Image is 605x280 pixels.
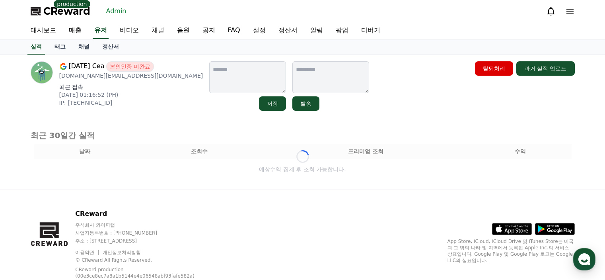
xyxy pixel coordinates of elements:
[75,266,202,279] p: CReward production (00e3ce8ec7a8a1b5144e4e06548abf93fafe582a)
[475,61,513,76] button: 탈퇴처리
[516,61,575,76] button: 과거 실적 업로드
[62,22,88,39] a: 매출
[72,39,96,55] a: 채널
[75,230,215,236] p: 사업자등록번호 : [PHONE_NUMBER]
[75,250,100,255] a: 이용약관
[31,61,53,84] img: profile image
[304,22,329,39] a: 알림
[106,61,154,72] span: 본인인증 미완료
[292,96,319,111] button: 발송
[103,5,130,18] a: Admin
[59,72,203,80] p: [DOMAIN_NAME][EMAIL_ADDRESS][DOMAIN_NAME]
[59,83,203,91] p: 최근 접속
[247,22,272,39] a: 설정
[43,5,90,18] span: CReward
[75,222,215,228] p: 주식회사 와이피랩
[27,39,45,55] a: 실적
[48,39,72,55] a: 태그
[113,22,145,39] a: 비디오
[272,22,304,39] a: 정산서
[96,39,125,55] a: 정산서
[93,22,109,39] a: 유저
[222,22,247,39] a: FAQ
[329,22,355,39] a: 팝업
[75,209,215,219] p: CReward
[447,238,575,264] p: App Store, iCloud, iCloud Drive 및 iTunes Store는 미국과 그 밖의 나라 및 지역에서 등록된 Apple Inc.의 서비스 상표입니다. Goo...
[259,96,286,111] button: 저장
[103,250,141,255] a: 개인정보처리방침
[171,22,196,39] a: 음원
[59,99,203,107] p: IP: [TECHNICAL_ID]
[75,238,215,244] p: 주소 : [STREET_ADDRESS]
[69,61,105,72] span: [DATE] Cea
[59,91,203,99] p: [DATE] 01:16:52 (PH)
[196,22,222,39] a: 공지
[24,22,62,39] a: 대시보드
[31,5,90,18] a: CReward
[145,22,171,39] a: 채널
[75,257,215,263] p: © CReward All Rights Reserved.
[355,22,387,39] a: 디버거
